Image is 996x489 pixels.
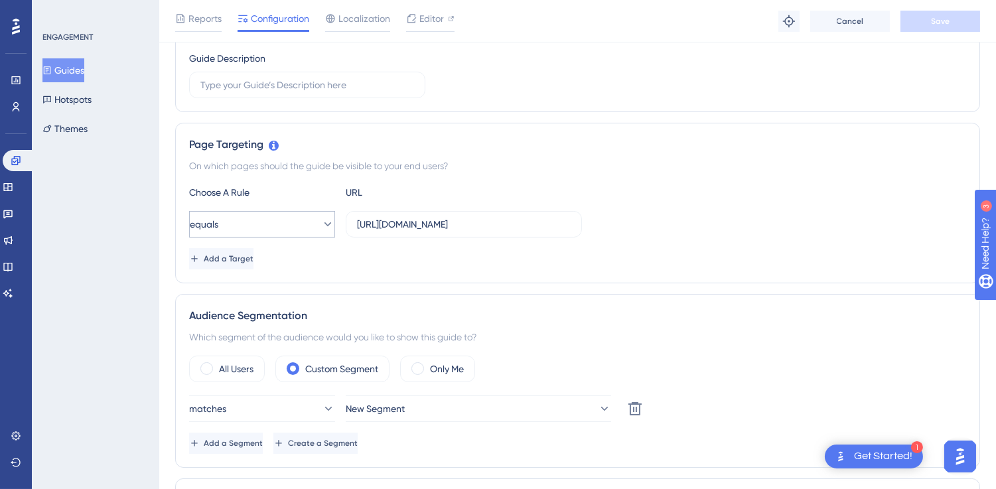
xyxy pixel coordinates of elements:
[188,11,222,27] span: Reports
[190,216,218,232] span: equals
[911,441,923,453] div: 1
[42,88,92,111] button: Hotspots
[430,361,464,377] label: Only Me
[419,11,444,27] span: Editor
[825,445,923,468] div: Open Get Started! checklist, remaining modules: 1
[305,361,378,377] label: Custom Segment
[189,184,335,200] div: Choose A Rule
[837,16,864,27] span: Cancel
[42,32,93,42] div: ENGAGEMENT
[251,11,309,27] span: Configuration
[42,117,88,141] button: Themes
[189,137,966,153] div: Page Targeting
[189,395,335,422] button: matches
[357,217,571,232] input: yourwebsite.com/path
[204,438,263,449] span: Add a Segment
[92,7,96,17] div: 3
[940,437,980,476] iframe: UserGuiding AI Assistant Launcher
[338,11,390,27] span: Localization
[900,11,980,32] button: Save
[931,16,950,27] span: Save
[273,433,358,454] button: Create a Segment
[189,401,226,417] span: matches
[189,158,966,174] div: On which pages should the guide be visible to your end users?
[42,58,84,82] button: Guides
[833,449,849,464] img: launcher-image-alternative-text
[346,395,611,422] button: New Segment
[200,78,414,92] input: Type your Guide’s Description here
[288,438,358,449] span: Create a Segment
[346,184,492,200] div: URL
[854,449,912,464] div: Get Started!
[810,11,890,32] button: Cancel
[189,50,265,66] div: Guide Description
[189,433,263,454] button: Add a Segment
[31,3,83,19] span: Need Help?
[219,361,253,377] label: All Users
[189,211,335,238] button: equals
[204,253,253,264] span: Add a Target
[189,329,966,345] div: Which segment of the audience would you like to show this guide to?
[189,248,253,269] button: Add a Target
[346,401,405,417] span: New Segment
[189,308,966,324] div: Audience Segmentation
